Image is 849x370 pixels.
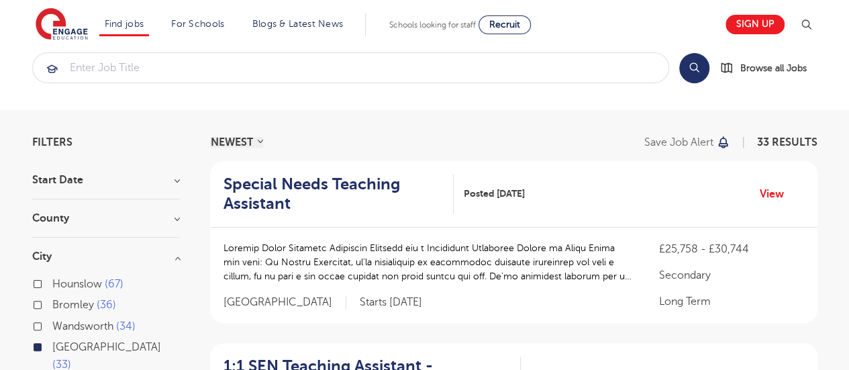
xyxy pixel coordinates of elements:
span: Posted [DATE] [464,187,525,201]
a: Blogs & Latest News [252,19,344,29]
button: Save job alert [644,137,731,148]
span: [GEOGRAPHIC_DATA] [223,295,346,310]
a: Find jobs [105,19,144,29]
h2: Special Needs Teaching Assistant [223,175,444,214]
h3: City [32,251,180,262]
a: Special Needs Teaching Assistant [223,175,454,214]
span: Recruit [489,19,520,30]
input: Hounslow 67 [52,278,61,287]
span: Hounslow [52,278,102,290]
span: Filters [32,137,72,148]
a: View [760,185,794,203]
p: Save job alert [644,137,713,148]
span: Browse all Jobs [740,60,807,76]
span: Bromley [52,299,94,311]
img: Engage Education [36,8,88,42]
h3: Start Date [32,175,180,185]
p: Starts [DATE] [360,295,422,310]
p: Loremip Dolor Sitametc Adipiscin Elitsedd eiu t Incididunt Utlaboree Dolore ma Aliqu Enima min ve... [223,241,632,283]
a: Sign up [726,15,785,34]
input: Submit [33,53,668,83]
a: Browse all Jobs [720,60,817,76]
input: Bromley 36 [52,299,61,308]
span: Wandsworth [52,320,113,332]
input: Wandsworth 34 [52,320,61,329]
a: For Schools [171,19,224,29]
input: [GEOGRAPHIC_DATA] 33 [52,341,61,350]
span: [GEOGRAPHIC_DATA] [52,341,161,353]
span: 36 [97,299,116,311]
p: £25,758 - £30,744 [658,241,803,257]
p: Long Term [658,293,803,310]
span: Schools looking for staff [389,20,476,30]
a: Recruit [479,15,531,34]
span: 67 [105,278,123,290]
h3: County [32,213,180,224]
span: 33 RESULTS [757,136,817,148]
button: Search [679,53,709,83]
span: 34 [116,320,136,332]
p: Secondary [658,267,803,283]
div: Submit [32,52,669,83]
